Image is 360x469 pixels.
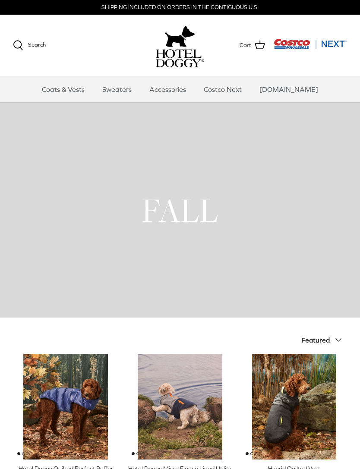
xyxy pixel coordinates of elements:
a: Search [13,40,46,50]
a: Accessories [142,76,194,102]
span: Search [28,41,46,48]
a: Sweaters [95,76,139,102]
span: Cart [240,41,251,50]
button: Featured [301,331,347,349]
img: hoteldoggy.com [165,23,195,49]
a: [DOMAIN_NAME] [252,76,326,102]
a: hoteldoggy.com hoteldoggycom [156,23,204,67]
h1: FALL [13,189,347,231]
a: Hotel Doggy Micro Fleece Lined Utility Vest [127,354,233,460]
a: Cart [240,40,265,51]
span: Featured [301,336,330,344]
a: Costco Next [196,76,249,102]
img: Costco Next [274,38,347,49]
a: Visit Costco Next [274,44,347,50]
a: Hotel Doggy Quilted Perfect Puffer Vest [13,354,119,460]
a: Coats & Vests [34,76,92,102]
img: hoteldoggycom [156,49,204,67]
a: Hybrid Quilted Vest [241,354,347,460]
